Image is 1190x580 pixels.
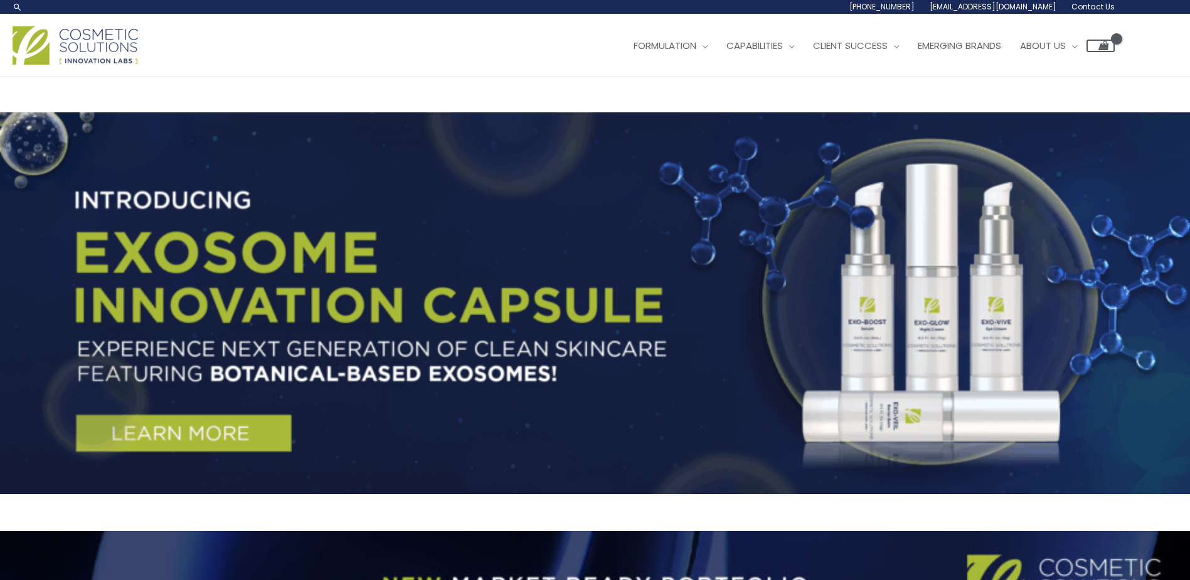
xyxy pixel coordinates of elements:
a: Emerging Brands [908,27,1011,65]
span: [EMAIL_ADDRESS][DOMAIN_NAME] [930,1,1056,12]
a: About Us [1011,27,1086,65]
span: Emerging Brands [918,39,1001,52]
a: View Shopping Cart, empty [1086,40,1115,52]
span: [PHONE_NUMBER] [849,1,915,12]
span: Contact Us [1071,1,1115,12]
img: Cosmetic Solutions Logo [13,26,138,65]
span: Client Success [813,39,888,52]
a: Formulation [624,27,717,65]
span: Capabilities [726,39,783,52]
a: Capabilities [717,27,804,65]
span: Formulation [634,39,696,52]
a: Search icon link [13,2,23,12]
a: Client Success [804,27,908,65]
span: About Us [1020,39,1066,52]
nav: Site Navigation [615,27,1115,65]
